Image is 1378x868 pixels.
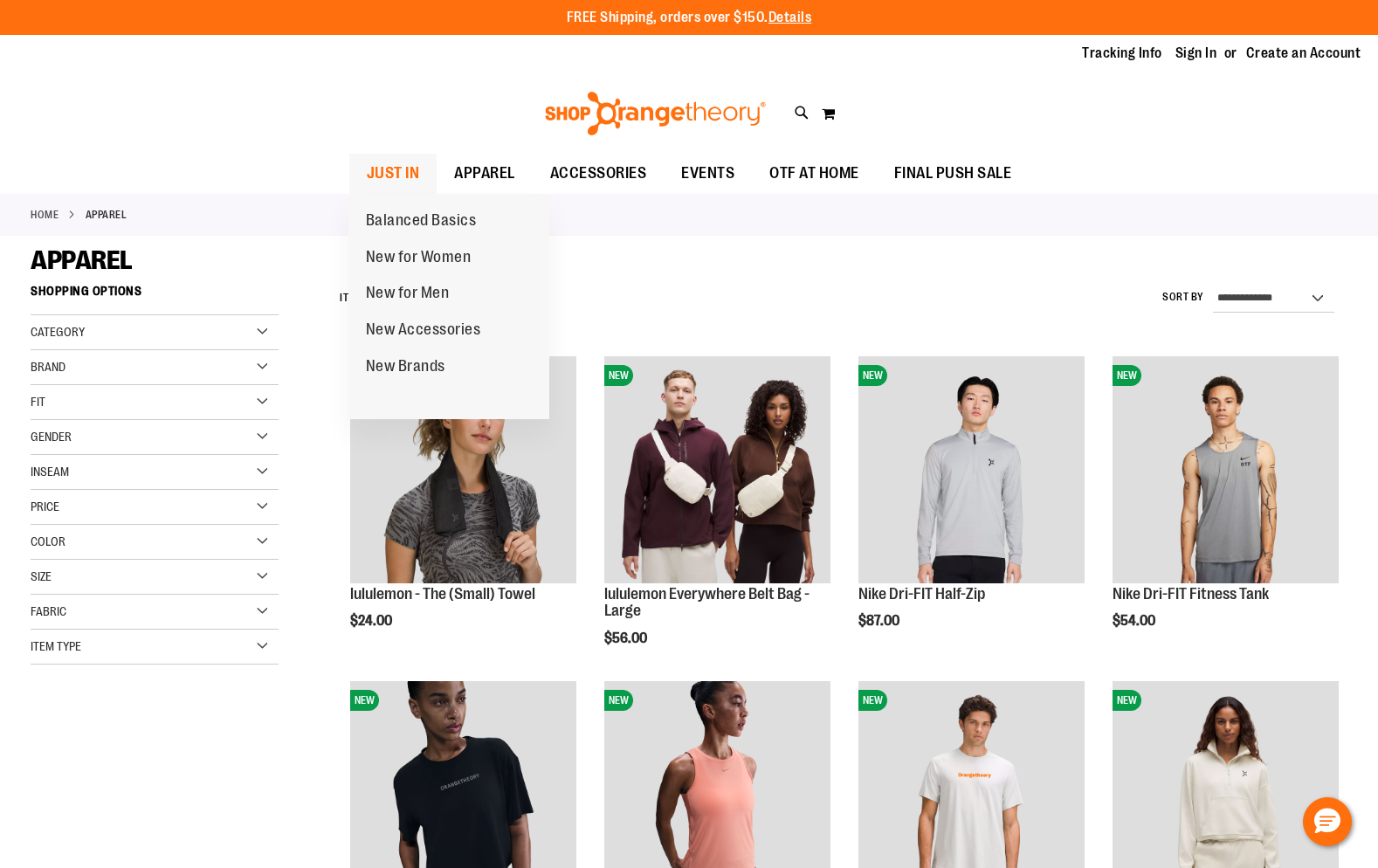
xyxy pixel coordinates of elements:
span: Gender [31,430,72,444]
span: $24.00 [350,613,395,629]
img: lululemon - The (Small) Towel [350,356,576,582]
span: NEW [1113,365,1141,386]
a: Create an Account [1246,44,1361,63]
a: New for Men [348,275,467,312]
span: New Accessories [366,320,481,342]
span: Color [31,534,65,548]
span: OTF AT HOME [769,154,859,193]
span: ACCESSORIES [550,154,647,193]
span: Price [31,499,59,513]
span: New for Women [366,248,472,270]
span: NEW [604,690,633,711]
a: New Brands [348,348,463,385]
span: EVENTS [681,154,734,193]
div: product [850,348,1093,673]
label: Sort By [1162,290,1204,305]
span: Category [31,325,85,339]
span: Fit [31,395,45,409]
a: New for Women [348,239,489,276]
span: NEW [1113,690,1141,711]
img: Nike Dri-FIT Half-Zip [858,356,1085,582]
div: product [596,348,839,691]
span: $87.00 [858,613,902,629]
a: Nike Dri-FIT Half-Zip [858,585,985,603]
a: Tracking Info [1082,44,1162,63]
span: Item Type [31,639,81,653]
a: lululemon - The (Small) Towel [350,585,535,603]
span: NEW [350,690,379,711]
a: lululemon Everywhere Belt Bag - LargeNEW [604,356,830,585]
span: NEW [858,365,887,386]
span: APPAREL [454,154,515,193]
a: lululemon Everywhere Belt Bag - Large [604,585,810,620]
a: Nike Dri-FIT Fitness TankNEW [1113,356,1339,585]
img: Nike Dri-FIT Fitness Tank [1113,356,1339,582]
span: $56.00 [604,630,650,646]
span: NEW [604,365,633,386]
span: JUST IN [367,154,420,193]
a: EVENTS [664,154,752,194]
ul: JUST IN [348,194,549,420]
span: Inseam [31,465,69,479]
span: FINAL PUSH SALE [894,154,1012,193]
span: NEW [858,690,887,711]
a: OTF AT HOME [752,154,877,194]
span: Size [31,569,52,583]
strong: Shopping Options [31,276,279,315]
a: New Accessories [348,312,499,348]
a: Nike Dri-FIT Half-ZipNEW [858,356,1085,585]
a: Sign In [1175,44,1217,63]
span: Fabric [31,604,66,618]
span: Brand [31,360,65,374]
a: FINAL PUSH SALE [877,154,1030,194]
p: FREE Shipping, orders over $150. [567,8,812,28]
a: Home [31,207,59,223]
a: ACCESSORIES [533,154,665,194]
a: Details [768,10,812,25]
span: New for Men [366,284,450,306]
span: Balanced Basics [366,211,477,233]
a: lululemon - The (Small) TowelNEW [350,356,576,585]
span: $54.00 [1113,613,1158,629]
div: product [1104,348,1347,673]
strong: APPAREL [86,207,127,223]
img: lululemon Everywhere Belt Bag - Large [604,356,830,582]
button: Hello, have a question? Let’s chat. [1303,797,1352,846]
span: New Brands [366,357,445,379]
img: Shop Orangetheory [542,92,768,135]
a: Nike Dri-FIT Fitness Tank [1113,585,1269,603]
span: APPAREL [31,245,133,275]
div: product [341,348,585,673]
a: APPAREL [437,154,533,193]
h2: Items to [340,285,405,312]
a: JUST IN [349,154,438,194]
a: Balanced Basics [348,203,494,239]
